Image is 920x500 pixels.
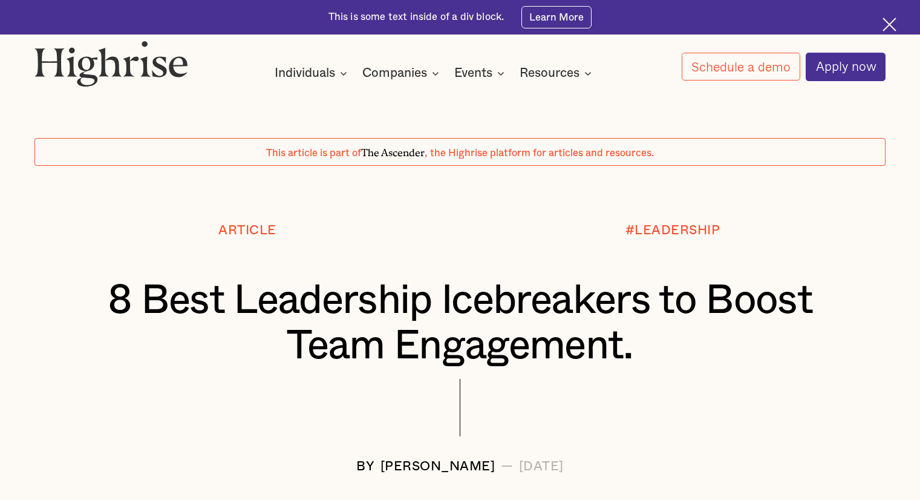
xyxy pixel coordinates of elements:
[521,6,592,28] a: Learn More
[218,223,276,238] div: Article
[882,18,896,31] img: Cross icon
[361,145,425,157] span: The Ascender
[275,66,351,81] div: Individuals
[520,66,579,81] div: Resources
[519,459,564,474] div: [DATE]
[380,459,495,474] div: [PERSON_NAME]
[454,66,492,81] div: Events
[328,10,504,24] div: This is some text inside of a div block.
[275,66,335,81] div: Individuals
[362,66,427,81] div: Companies
[356,459,374,474] div: BY
[425,148,654,158] span: , the Highrise platform for articles and resources.
[520,66,595,81] div: Resources
[625,223,720,238] div: #LEADERSHIP
[682,53,800,81] a: Schedule a demo
[266,148,361,158] span: This article is part of
[362,66,443,81] div: Companies
[454,66,508,81] div: Events
[501,459,514,474] div: —
[34,41,188,87] img: Highrise logo
[70,278,850,368] h1: 8 Best Leadership Icebreakers to Boost Team Engagement.
[806,53,886,81] a: Apply now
